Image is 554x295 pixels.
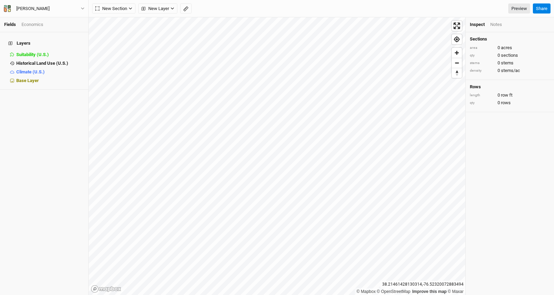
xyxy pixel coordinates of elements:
div: qty [470,100,494,106]
div: 0 [470,92,550,98]
div: qty [470,53,494,58]
button: Shortcut: M [180,3,192,14]
a: Mapbox logo [91,285,121,293]
button: Find my location [452,34,462,44]
a: Improve this map [412,289,447,294]
a: Preview [508,3,530,14]
div: Notes [490,21,502,28]
span: rows [501,100,511,106]
span: stems [501,60,513,66]
button: Zoom in [452,48,462,58]
button: [PERSON_NAME] [3,5,85,12]
span: New Layer [141,5,169,12]
button: Zoom out [452,58,462,68]
a: Fields [4,22,16,27]
div: 38.21461428130314 , -76.52320072883494 [380,281,465,288]
div: 0 [470,100,550,106]
a: Maxar [448,289,464,294]
button: New Section [92,3,135,14]
span: Suitability (U.S.) [16,52,49,57]
div: density [470,68,494,73]
div: Historical Land Use (U.S.) [16,61,84,66]
button: Share [533,3,551,14]
button: New Layer [138,3,177,14]
span: Climate (U.S.) [16,69,45,74]
div: Charles Sasscer [16,5,50,12]
a: OpenStreetMap [377,289,411,294]
div: Base Layer [16,78,84,83]
a: Mapbox [357,289,376,294]
h4: Layers [4,36,84,50]
span: row ft [501,92,512,98]
span: stems/ac [501,68,520,74]
div: Suitability (U.S.) [16,52,84,57]
span: New Section [95,5,127,12]
div: 0 [470,45,550,51]
h4: Rows [470,84,550,90]
div: length [470,93,494,98]
h4: Sections [470,36,550,42]
span: Base Layer [16,78,39,83]
span: Historical Land Use (U.S.) [16,61,68,66]
div: Climate (U.S.) [16,69,84,75]
div: 0 [470,52,550,59]
div: area [470,45,494,51]
button: Enter fullscreen [452,21,462,31]
div: 0 [470,68,550,74]
div: Inspect [470,21,485,28]
span: sections [501,52,518,59]
div: 0 [470,60,550,66]
button: Reset bearing to north [452,68,462,78]
div: [PERSON_NAME] [16,5,50,12]
canvas: Map [89,17,465,295]
span: acres [501,45,512,51]
div: stems [470,61,494,66]
div: Economics [21,21,43,28]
